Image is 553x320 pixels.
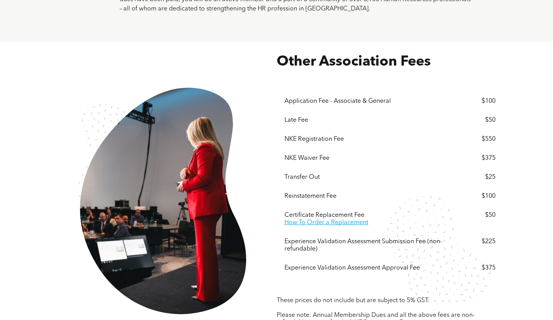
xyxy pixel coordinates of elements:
a: How To Order a Replacement [284,220,368,226]
div: $225 [453,238,496,246]
div: NKE Waiver Fee [284,155,451,162]
div: NKE Registration Fee [284,136,451,143]
div: Menu [277,71,503,293]
div: $100 [453,193,496,200]
div: Application Fee - Associate & General [284,98,451,105]
div: Experience Validation Assessment Submission Fee (non-refundable) [284,238,451,253]
div: Late Fee [284,117,451,124]
div: $375 [453,265,496,272]
div: $100 [453,98,496,105]
div: $550 [453,136,496,143]
span: Other Association Fees [277,55,431,69]
div: Experience Validation Assessment Approval Fee [284,265,451,272]
div: $50 [453,117,496,124]
div: $375 [453,155,496,162]
div: $25 [453,174,496,181]
div: Certificate Replacement Fee [284,212,451,219]
div: Reinstatement Fee [284,193,451,200]
div: Transfer Out [284,174,451,181]
span: These prices do not include but are subject to 5% GST. [277,298,430,304]
div: $50 [453,212,496,219]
